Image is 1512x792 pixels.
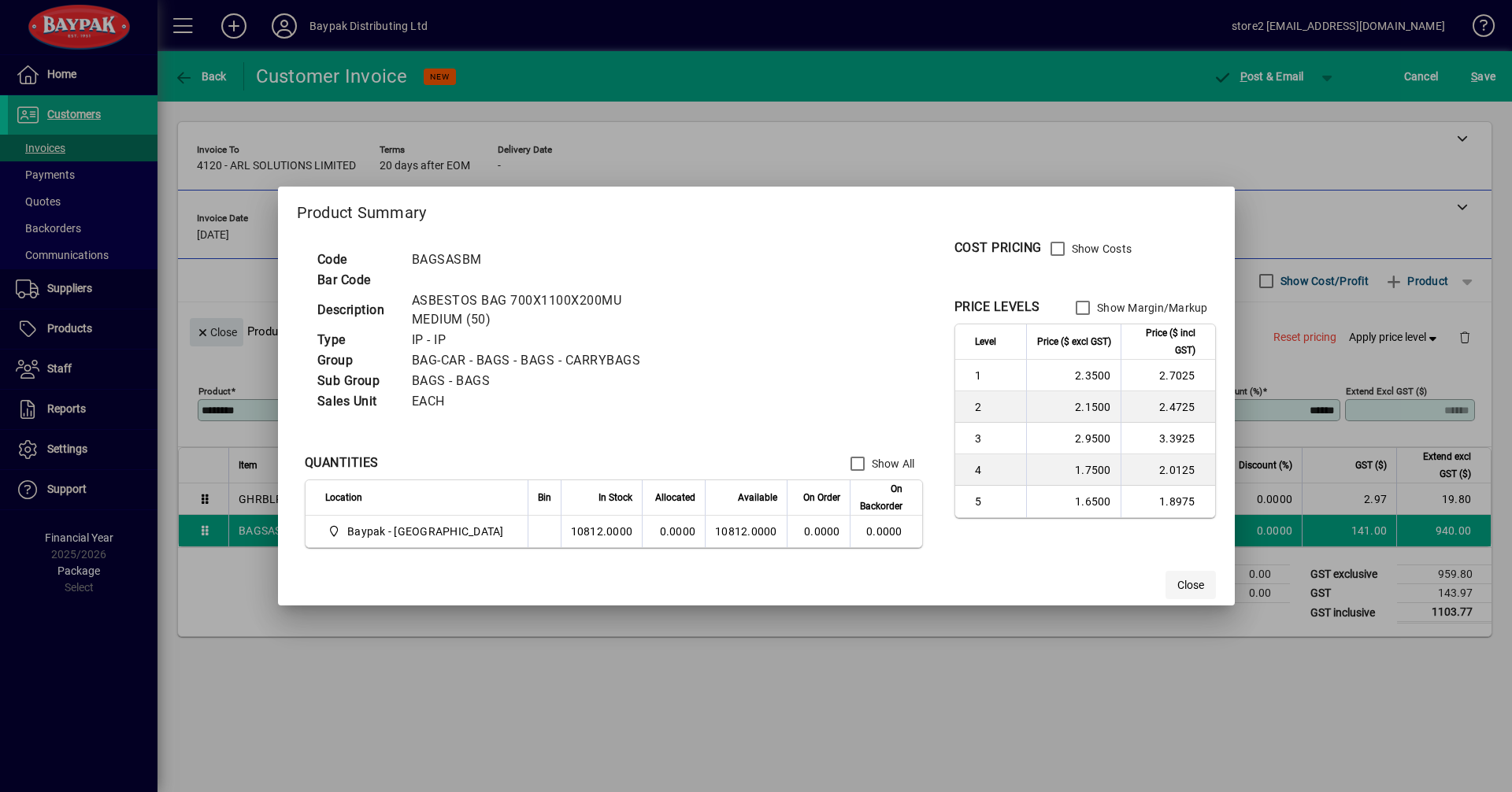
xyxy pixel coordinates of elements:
[954,239,1042,257] div: COST PRICING
[860,480,902,515] span: On Backorder
[325,489,362,506] span: Location
[1121,391,1215,423] td: 2.4725
[538,489,551,506] span: Bin
[975,494,1017,509] span: 5
[1165,571,1216,599] button: Close
[1121,454,1215,486] td: 2.0125
[975,368,1017,383] span: 1
[309,291,404,330] td: Description
[1131,324,1195,359] span: Price ($ incl GST)
[705,516,787,547] td: 10812.0000
[404,391,691,412] td: EACH
[404,291,691,330] td: ASBESTOS BAG 700X1100X200MU MEDIUM (50)
[642,516,705,547] td: 0.0000
[309,270,404,291] td: Bar Code
[404,350,691,371] td: BAG-CAR - BAGS - BAGS - CARRYBAGS
[404,371,691,391] td: BAGS - BAGS
[655,489,695,506] span: Allocated
[869,456,915,472] label: Show All
[1121,486,1215,517] td: 1.8975
[975,431,1017,446] span: 3
[850,516,922,547] td: 0.0000
[1026,360,1121,391] td: 2.3500
[1094,300,1208,316] label: Show Margin/Markup
[1026,423,1121,454] td: 2.9500
[309,330,404,350] td: Type
[1121,423,1215,454] td: 3.3925
[975,333,996,350] span: Level
[738,489,777,506] span: Available
[325,522,510,541] span: Baypak - Onekawa
[309,371,404,391] td: Sub Group
[1026,454,1121,486] td: 1.7500
[404,330,691,350] td: IP - IP
[975,462,1017,478] span: 4
[347,524,504,539] span: Baypak - [GEOGRAPHIC_DATA]
[975,399,1017,415] span: 2
[1121,360,1215,391] td: 2.7025
[309,250,404,270] td: Code
[1026,486,1121,517] td: 1.6500
[309,391,404,412] td: Sales Unit
[278,187,1235,232] h2: Product Summary
[309,350,404,371] td: Group
[804,525,840,538] span: 0.0000
[404,250,691,270] td: BAGSASBM
[1037,333,1111,350] span: Price ($ excl GST)
[305,453,379,472] div: QUANTITIES
[1069,241,1132,257] label: Show Costs
[1026,391,1121,423] td: 2.1500
[1177,577,1204,594] span: Close
[561,516,643,547] td: 10812.0000
[598,489,632,506] span: In Stock
[803,489,840,506] span: On Order
[954,298,1040,316] div: PRICE LEVELS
